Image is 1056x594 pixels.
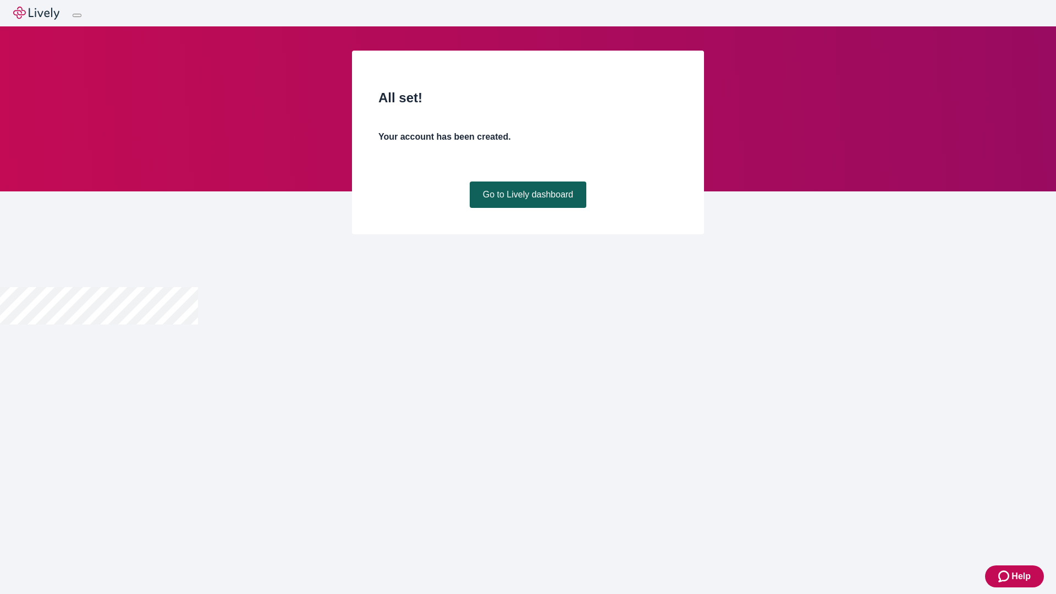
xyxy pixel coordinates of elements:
h4: Your account has been created. [378,130,678,144]
h2: All set! [378,88,678,108]
a: Go to Lively dashboard [470,182,587,208]
span: Help [1011,570,1031,583]
button: Log out [73,14,81,17]
svg: Zendesk support icon [998,570,1011,583]
img: Lively [13,7,59,20]
button: Zendesk support iconHelp [985,565,1044,587]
